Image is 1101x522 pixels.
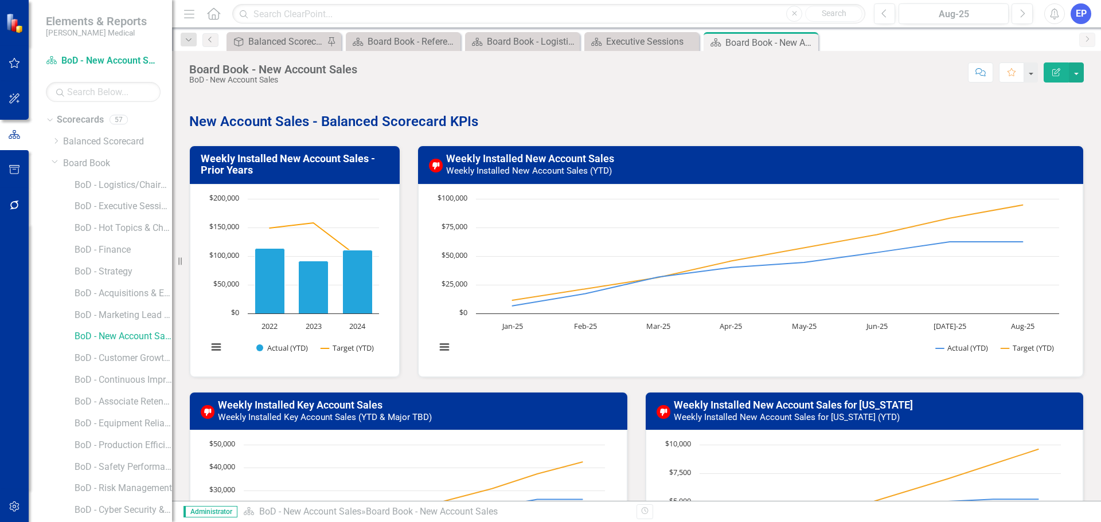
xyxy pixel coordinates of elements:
[202,193,385,365] svg: Interactive chart
[899,3,1009,24] button: Aug-25
[75,374,172,387] a: BoD - Continuous Improvement
[366,506,498,517] div: Board Book - New Account Sales
[75,244,172,257] a: BoD - Finance
[430,193,1065,365] svg: Interactive chart
[459,307,467,317] text: $0
[442,221,467,231] text: $75,000
[63,157,172,170] a: Board Book
[208,339,224,355] button: View chart menu, Chart
[209,250,239,260] text: $100,000
[805,6,862,22] button: Search
[189,113,478,129] strong: New Account Sales - Balanced Scorecard KPIs
[1071,3,1091,24] button: EP
[442,250,467,260] text: $50,000
[248,34,324,49] div: Balanced Scorecard (Daily Huddle)
[349,34,458,49] a: Board Book - Reference Material
[209,438,235,449] text: $50,000
[256,343,309,353] button: Show Actual (YTD)
[665,438,691,449] text: $10,000
[75,504,172,517] a: BoD - Cyber Security & IT
[57,113,104,127] a: Scorecards
[669,467,691,477] text: $7,500
[209,221,239,231] text: $150,000
[46,82,161,102] input: Search Below...
[75,482,172,495] a: BoD - Risk Management
[75,179,172,192] a: BoD - Logistics/Chairman Notes
[209,193,239,203] text: $200,000
[674,399,913,411] a: Weekly Installed New Account Sales for [US_STATE]
[75,287,172,300] a: BoD - Acquisitions & Expansion
[202,193,388,365] div: Chart. Highcharts interactive chart.
[243,505,628,519] div: »
[606,34,696,49] div: Executive Sessions
[349,321,366,331] text: 2024
[229,34,324,49] a: Balanced Scorecard (Daily Huddle)
[183,506,237,517] span: Administrator
[75,417,172,430] a: BoD - Equipment Reliability
[933,321,966,331] text: [DATE]-25
[725,36,815,50] div: Board Book - New Account Sales
[75,439,172,452] a: BoD - Production Efficiency
[436,339,452,355] button: View chart menu, Chart
[468,34,577,49] a: Board Book - Logistics/Chairman Notes
[657,405,670,419] img: Below Target
[46,14,147,28] span: Elements & Reports
[865,321,887,331] text: Jun-25
[213,278,239,289] text: $50,000
[368,34,458,49] div: Board Book - Reference Material
[720,321,742,331] text: Apr-25
[429,159,443,172] img: Below Target
[321,343,374,353] button: Show Target (YTD)
[231,307,239,317] text: $0
[446,166,612,176] small: Weekly Installed New Account Sales (YTD)
[822,9,846,18] span: Search
[430,193,1072,365] div: Chart. Highcharts interactive chart.
[209,484,235,494] text: $30,000
[110,115,128,125] div: 57
[442,278,467,289] text: $25,000
[75,395,172,409] a: BoD - Associate Retention & Development
[75,309,172,322] a: BoD - Marketing Lead Conversions
[201,153,393,176] h3: Weekly Installed New Account Sales - Prior Years
[261,321,278,331] text: 2022
[487,34,577,49] div: Board Book - Logistics/Chairman Notes
[75,352,172,365] a: BoD - Customer Growth & Retention
[446,152,614,164] a: Weekly Installed New Account Sales
[63,135,172,148] a: Balanced Scorecard
[218,412,432,422] small: Weekly Installed Key Account Sales (YTD & Major TBD)
[209,461,235,472] text: $40,000
[75,265,172,278] a: BoD - Strategy
[6,13,26,33] img: ClearPoint Strategy
[255,248,373,313] g: Actual (YTD), series 1 of 2. Bar series with 3 bars.
[299,261,329,313] path: 2023, 91,668. Actual (YTD).
[573,321,596,331] text: Feb-25
[232,4,865,24] input: Search ClearPoint...
[587,34,696,49] a: Executive Sessions
[189,76,357,84] div: BoD - New Account Sales
[438,193,467,203] text: $100,000
[75,461,172,474] a: BoD - Safety Performance
[791,321,816,331] text: May-25
[189,63,357,76] div: Board Book - New Account Sales
[75,222,172,235] a: BoD - Hot Topics & Challenges/Opportunities
[75,200,172,213] a: BoD - Executive Sessions
[46,54,161,68] a: BoD - New Account Sales
[1010,321,1034,331] text: Aug-25
[936,343,989,353] button: Show Actual (YTD)
[903,7,1005,21] div: Aug-25
[501,321,522,331] text: Jan-25
[75,330,172,343] a: BoD - New Account Sales
[306,321,322,331] text: 2023
[646,321,670,331] text: Mar-25
[201,405,214,419] img: Below Target
[218,399,382,411] a: Weekly Installed Key Account Sales
[1001,343,1055,353] button: Show Target (YTD)
[669,496,691,506] text: $5,000
[46,28,147,37] small: [PERSON_NAME] Medical
[255,248,285,313] path: 2022, 113,900. Actual (YTD).
[259,506,361,517] a: BoD - New Account Sales
[343,250,373,313] path: 2024, 110,806. Actual (YTD).
[674,412,900,422] small: Weekly Installed New Account Sales for [US_STATE] (YTD)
